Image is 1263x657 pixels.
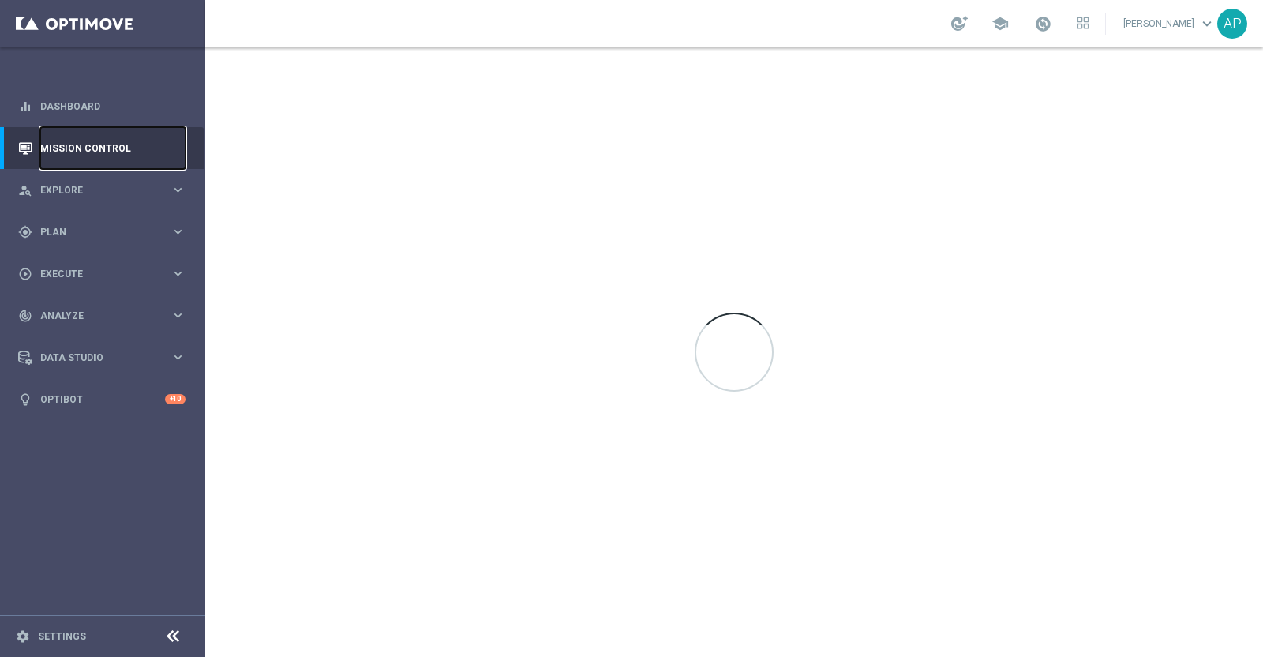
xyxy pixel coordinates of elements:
div: Mission Control [18,127,186,169]
i: keyboard_arrow_right [171,350,186,365]
button: Data Studio keyboard_arrow_right [17,351,186,364]
button: play_circle_outline Execute keyboard_arrow_right [17,268,186,280]
div: Data Studio [18,351,171,365]
span: Analyze [40,311,171,321]
span: school [991,15,1009,32]
button: lightbulb Optibot +10 [17,393,186,406]
span: Data Studio [40,353,171,362]
div: AP [1217,9,1247,39]
i: settings [16,629,30,644]
div: Dashboard [18,85,186,127]
i: person_search [18,183,32,197]
button: equalizer Dashboard [17,100,186,113]
i: keyboard_arrow_right [171,308,186,323]
span: Execute [40,269,171,279]
div: Optibot [18,378,186,420]
a: Optibot [40,378,165,420]
div: Analyze [18,309,171,323]
a: Settings [38,632,86,641]
a: [PERSON_NAME]keyboard_arrow_down [1122,12,1217,36]
div: +10 [165,394,186,404]
i: keyboard_arrow_right [171,224,186,239]
i: play_circle_outline [18,267,32,281]
button: Mission Control [17,142,186,155]
button: track_changes Analyze keyboard_arrow_right [17,310,186,322]
button: gps_fixed Plan keyboard_arrow_right [17,226,186,238]
i: keyboard_arrow_right [171,182,186,197]
i: gps_fixed [18,225,32,239]
div: Explore [18,183,171,197]
span: Explore [40,186,171,195]
a: Mission Control [40,127,186,169]
button: person_search Explore keyboard_arrow_right [17,184,186,197]
i: equalizer [18,99,32,114]
div: Plan [18,225,171,239]
i: track_changes [18,309,32,323]
span: keyboard_arrow_down [1198,15,1216,32]
a: Dashboard [40,85,186,127]
div: Execute [18,267,171,281]
i: keyboard_arrow_right [171,266,186,281]
i: lightbulb [18,392,32,407]
span: Plan [40,227,171,237]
